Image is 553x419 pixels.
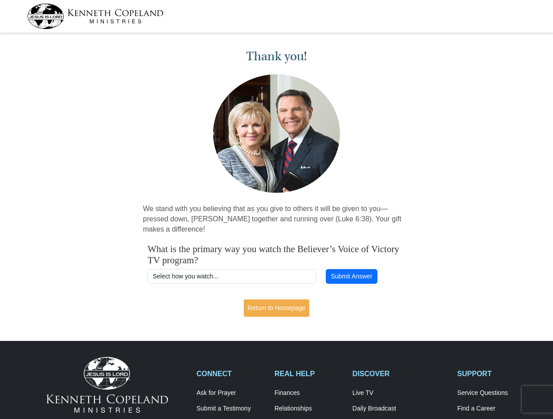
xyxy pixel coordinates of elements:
h2: DISCOVER [352,369,448,378]
h2: SUPPORT [457,369,526,378]
h2: CONNECT [197,369,265,378]
h2: REAL HELP [274,369,343,378]
p: We stand with you believing that as you give to others it will be given to you—pressed down, [PER... [143,204,410,235]
h1: Thank you! [143,49,410,64]
a: Live TV [352,389,448,397]
button: Submit Answer [326,269,377,284]
a: Relationships [274,405,343,413]
img: Kenneth Copeland Ministries [46,357,168,412]
a: Ask for Prayer [197,389,265,397]
a: Return to Homepage [244,299,310,317]
a: Find a Career [457,405,526,413]
a: Daily Broadcast [352,405,448,413]
a: Submit a Testimony [197,405,265,413]
h4: What is the primary way you watch the Believer’s Voice of Victory TV program? [147,244,406,266]
img: Kenneth and Gloria [211,72,342,195]
a: Service Questions [457,389,526,397]
a: Finances [274,389,343,397]
img: kcm-header-logo.svg [27,4,164,29]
